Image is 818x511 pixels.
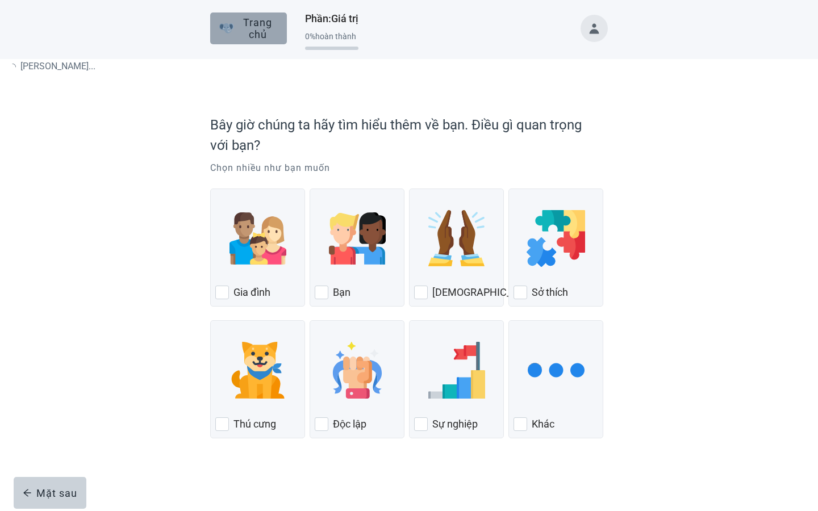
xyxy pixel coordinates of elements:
button: arrow-leftMặt sau [14,477,86,509]
div: Progress section [305,27,358,55]
span: loading [9,64,16,70]
div: Mặt sau [23,487,77,499]
div: Bạn, checkbox, not checked [310,189,404,307]
button: Toggle account menu [581,15,608,42]
h1: Phần : Giá trị [305,11,358,27]
div: Sở thích, checkbox, not checked [508,189,603,307]
label: [DEMOGRAPHIC_DATA] [432,286,517,299]
p: [PERSON_NAME] ... [9,59,95,73]
label: Gia đình [233,286,270,299]
img: Elephant [219,23,233,33]
label: Bạn [333,286,350,299]
div: Gia đình, checkbox, not checked [210,189,305,307]
div: Thú cưng, checkbox, not checked [210,320,305,438]
div: 0 % hoàn thành [305,32,358,41]
div: Độc lập, checkbox, not checked [310,320,404,438]
div: Trang chủ [219,23,278,34]
span: arrow-left [23,488,32,497]
button: ElephantTrang chủ [210,12,287,44]
label: Khác [532,417,554,431]
label: Độc lập [333,417,366,431]
p: Chọn nhiều như bạn muốn [210,161,608,175]
label: Sở thích [532,286,568,299]
label: Sự nghiệp [432,417,478,431]
label: Thú cưng [233,417,276,431]
p: Bây giờ chúng ta hãy tìm hiểu thêm về bạn. Điều gì quan trọng với bạn? [210,115,602,156]
div: Khác, checkbox, not checked [508,320,603,438]
div: Sự nghiệp, checkbox, not checked [409,320,504,438]
div: Tôn giáo, checkbox, not checked [409,189,504,307]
